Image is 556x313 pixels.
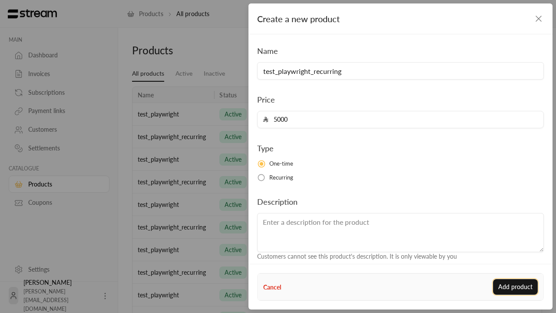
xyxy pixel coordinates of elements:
[263,283,281,292] button: Cancel
[257,45,278,57] label: Name
[269,173,294,182] span: Recurring
[257,93,275,106] label: Price
[257,13,340,24] span: Create a new product
[257,142,274,154] label: Type
[257,62,544,80] input: Enter the name of the product
[268,111,538,128] input: Enter the price for the product
[257,253,457,260] span: Customers cannot see this product's description. It is only viewable by you
[493,279,538,295] button: Add product
[269,160,294,168] span: One-time
[257,196,298,208] label: Description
